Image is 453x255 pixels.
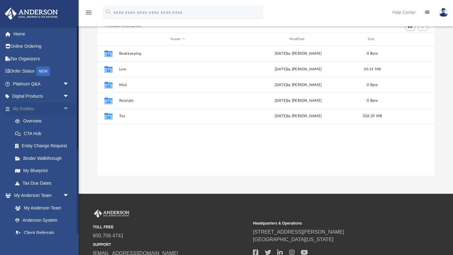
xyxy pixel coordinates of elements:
a: CTA Hub [9,127,79,140]
a: Binder Walkthrough [9,152,79,165]
button: Bookkeeping [119,52,237,56]
span: arrow_drop_down [63,90,75,103]
button: Mail [119,83,237,87]
span: arrow_drop_down [63,78,75,90]
a: Client Referrals [9,226,75,239]
div: [DATE] by [PERSON_NAME] [239,113,357,119]
a: [STREET_ADDRESS][PERSON_NAME] [253,229,344,235]
span: 30.31 MB [364,68,381,71]
span: arrow_drop_down [63,189,75,202]
span: 332.39 MB [362,114,382,118]
a: Tax Organizers [4,52,79,65]
small: TOLL FREE [93,224,249,230]
div: Name [119,36,236,42]
span: arrow_drop_down [63,102,75,115]
a: menu [85,12,92,16]
button: Receipts [119,99,237,103]
a: Anderson System [9,214,75,227]
div: [DATE] by [PERSON_NAME] [239,67,357,72]
a: [GEOGRAPHIC_DATA][US_STATE] [253,237,333,242]
a: Platinum Q&Aarrow_drop_down [4,78,79,90]
a: Entity Change Request [9,140,79,152]
a: My Entitiesarrow_drop_down [4,102,79,115]
button: Law [119,67,237,71]
img: Anderson Advisors Platinum Portal [3,8,60,20]
span: 0 Byte [367,99,378,102]
img: User Pic [439,8,448,17]
div: [DATE] by [PERSON_NAME] [239,51,357,57]
a: Overview [9,115,79,127]
img: Anderson Advisors Platinum Portal [93,209,131,218]
small: SUPPORT [93,242,249,247]
a: Online Ordering [4,40,79,53]
a: Digital Productsarrow_drop_down [4,90,79,103]
button: Tax [119,114,237,118]
a: My Anderson Team [9,202,72,214]
div: Size [360,36,385,42]
i: menu [85,9,92,16]
span: 0 Byte [367,83,378,87]
a: Home [4,28,79,40]
i: search [105,8,112,15]
div: NEW [36,67,50,76]
a: My Blueprint [9,165,75,177]
small: Headquarters & Operations [253,220,409,226]
div: grid [98,46,434,176]
div: id [100,36,116,42]
div: Modified [239,36,357,42]
a: 800.706.4741 [93,233,124,238]
div: id [388,36,432,42]
a: My Anderson Teamarrow_drop_down [4,189,75,202]
span: 0 Byte [367,52,378,55]
a: Tax Due Dates [9,177,79,189]
a: Order StatusNEW [4,65,79,78]
div: [DATE] by [PERSON_NAME] [239,82,357,88]
div: [DATE] by [PERSON_NAME] [239,98,357,104]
